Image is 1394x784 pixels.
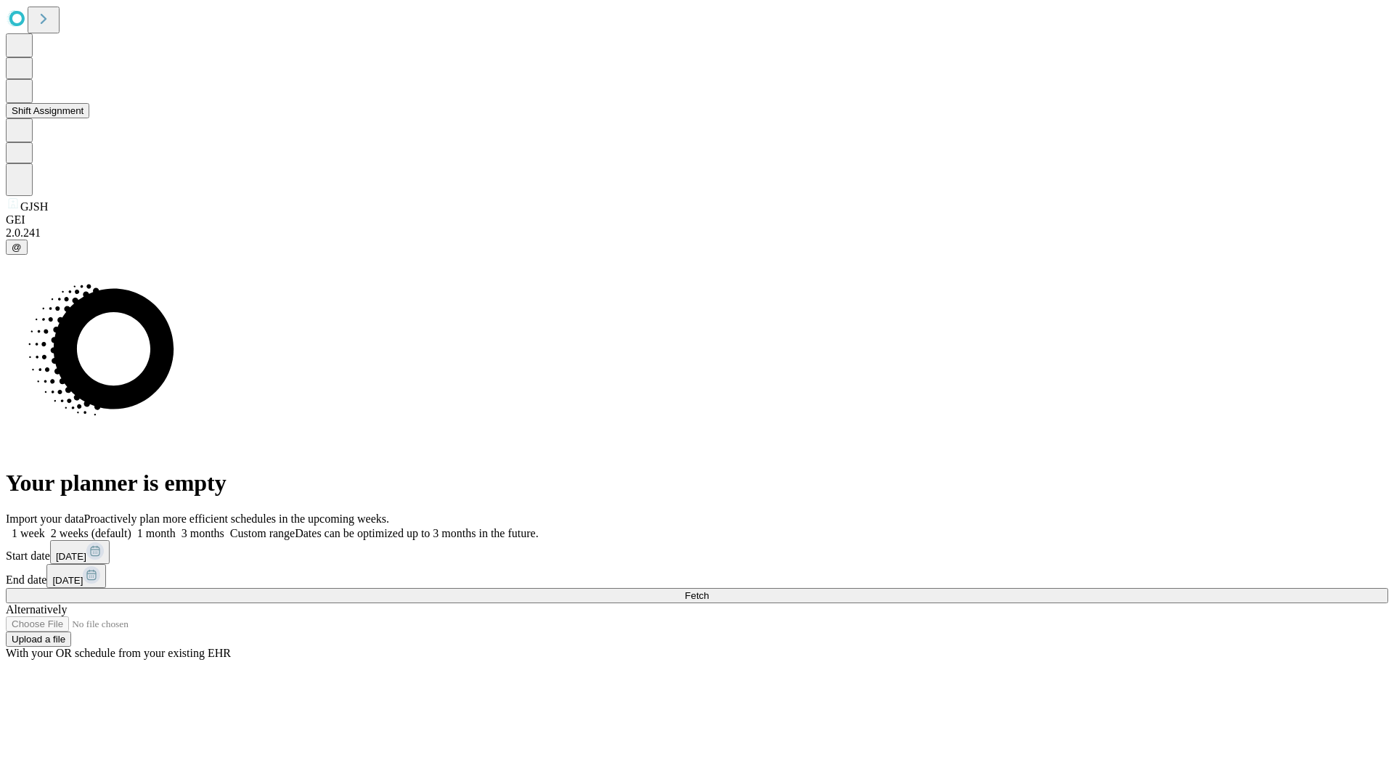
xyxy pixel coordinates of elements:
[295,527,538,539] span: Dates can be optimized up to 3 months in the future.
[685,590,709,601] span: Fetch
[137,527,176,539] span: 1 month
[6,103,89,118] button: Shift Assignment
[6,588,1388,603] button: Fetch
[46,564,106,588] button: [DATE]
[6,540,1388,564] div: Start date
[6,632,71,647] button: Upload a file
[6,647,231,659] span: With your OR schedule from your existing EHR
[6,564,1388,588] div: End date
[230,527,295,539] span: Custom range
[56,551,86,562] span: [DATE]
[6,603,67,616] span: Alternatively
[6,213,1388,226] div: GEI
[84,513,389,525] span: Proactively plan more efficient schedules in the upcoming weeks.
[12,242,22,253] span: @
[51,527,131,539] span: 2 weeks (default)
[6,226,1388,240] div: 2.0.241
[20,200,48,213] span: GJSH
[6,240,28,255] button: @
[12,527,45,539] span: 1 week
[182,527,224,539] span: 3 months
[6,513,84,525] span: Import your data
[52,575,83,586] span: [DATE]
[6,470,1388,497] h1: Your planner is empty
[50,540,110,564] button: [DATE]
